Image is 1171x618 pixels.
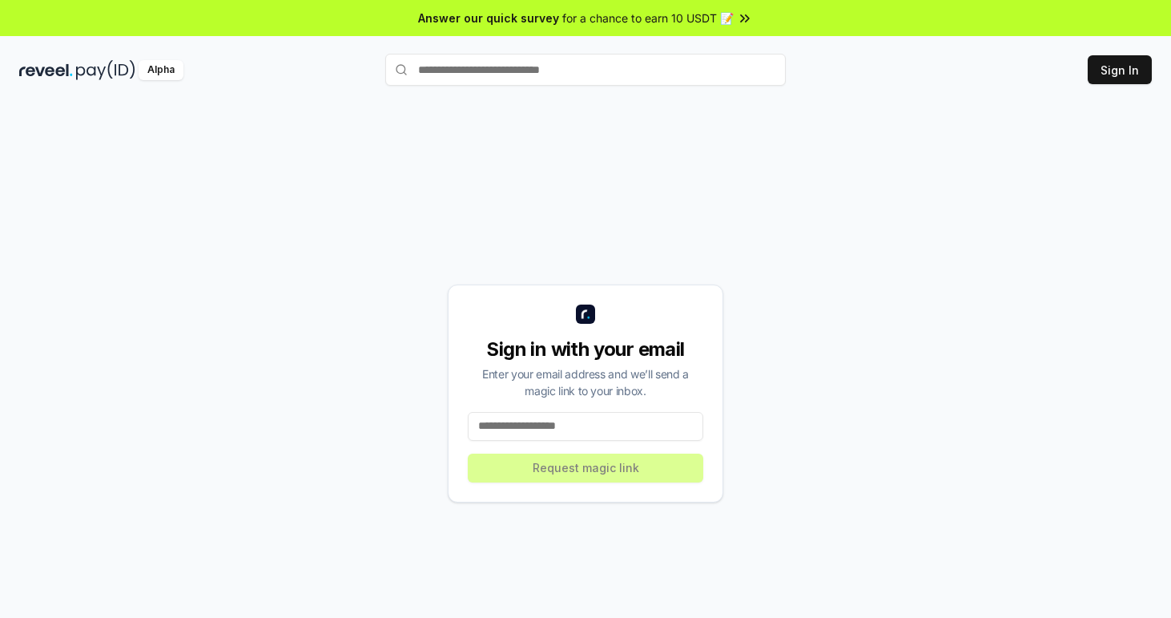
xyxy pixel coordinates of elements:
[468,337,703,362] div: Sign in with your email
[576,305,595,324] img: logo_small
[468,366,703,399] div: Enter your email address and we’ll send a magic link to your inbox.
[19,60,73,80] img: reveel_dark
[139,60,183,80] div: Alpha
[418,10,559,26] span: Answer our quick survey
[562,10,734,26] span: for a chance to earn 10 USDT 📝
[76,60,135,80] img: pay_id
[1088,55,1152,84] button: Sign In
